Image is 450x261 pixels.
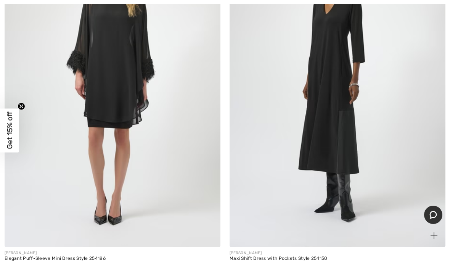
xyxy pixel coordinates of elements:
div: [PERSON_NAME] [230,250,445,256]
img: plus_v2.svg [431,232,437,239]
div: [PERSON_NAME] [5,250,220,256]
span: Get 15% off [5,112,14,149]
button: Close teaser [18,103,25,110]
iframe: Opens a widget where you can chat to one of our agents [424,206,442,225]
